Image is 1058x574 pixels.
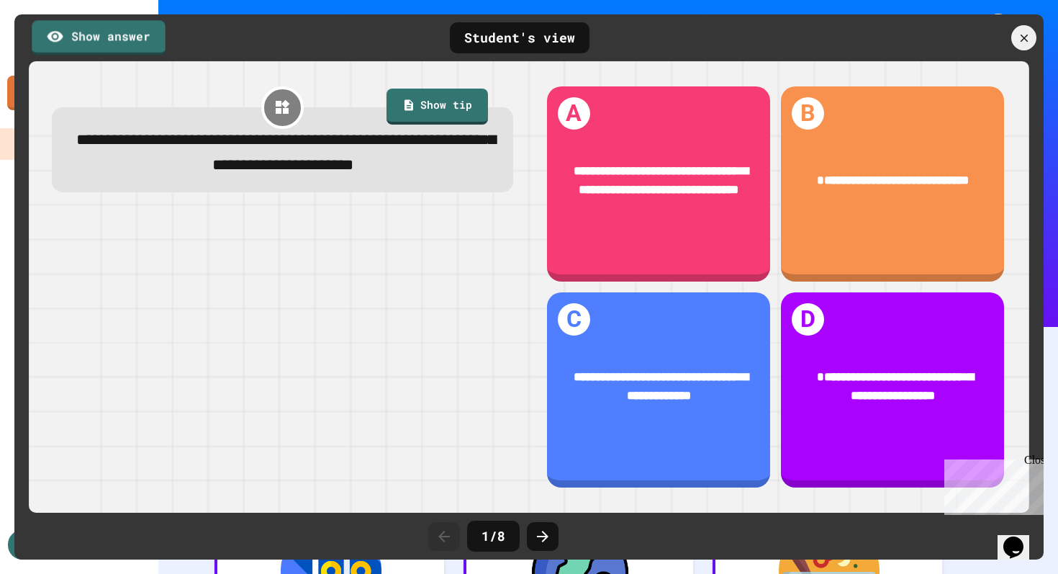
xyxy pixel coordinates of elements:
[450,22,589,53] div: Student's view
[792,97,824,130] h1: B
[32,20,165,55] a: Show answer
[998,516,1044,560] iframe: chat widget
[386,89,488,125] a: Show tip
[467,521,520,552] div: 1 / 8
[558,303,590,336] h1: C
[792,303,824,336] h1: D
[939,454,1044,515] iframe: chat widget
[6,6,99,91] div: Chat with us now!Close
[558,97,590,130] h1: A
